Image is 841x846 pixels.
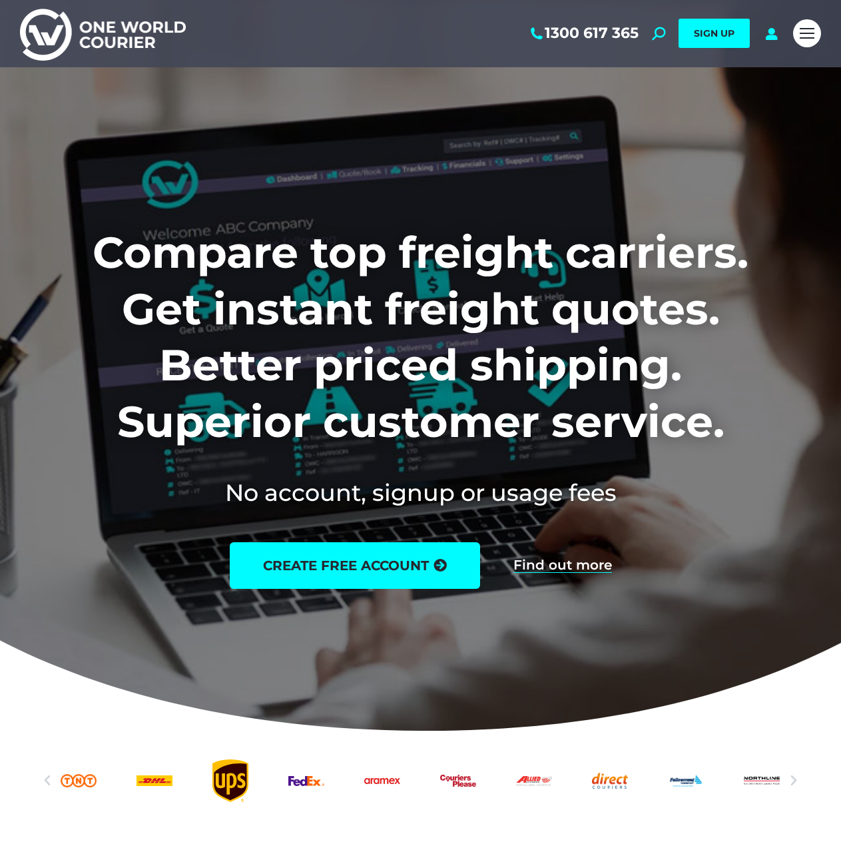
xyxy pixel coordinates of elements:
[793,19,821,47] a: Mobile menu icon
[137,757,172,804] a: DHl logo
[694,27,734,39] span: SIGN UP
[61,757,97,804] div: 2 / 25
[288,757,324,804] a: FedEx logo
[592,757,628,804] a: Direct Couriers logo
[364,757,400,804] a: Aramex_logo
[288,757,324,804] div: 5 / 25
[137,757,172,804] div: 3 / 25
[20,224,821,450] h1: Compare top freight carriers. Get instant freight quotes. Better priced shipping. Superior custom...
[212,757,248,804] a: UPS logo
[513,558,612,573] a: Find out more
[440,757,476,804] a: Couriers Please logo
[61,757,97,804] a: TNT logo Australian freight company
[668,757,704,804] div: 10 / 25
[230,542,480,589] a: create free account
[61,757,780,804] div: Slides
[679,19,750,48] a: SIGN UP
[364,757,400,804] div: 6 / 25
[744,757,780,804] a: Northline logo
[212,757,248,804] div: 4 / 25
[516,757,552,804] div: 8 / 25
[668,757,704,804] a: Followmont transoirt web logo
[744,757,780,804] div: 11 / 25
[528,25,639,42] a: 1300 617 365
[516,757,552,804] a: Allied Express logo
[20,476,821,509] h2: No account, signup or usage fees
[20,7,186,61] img: One World Courier
[440,757,476,804] div: 7 / 25
[592,757,628,804] div: 9 / 25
